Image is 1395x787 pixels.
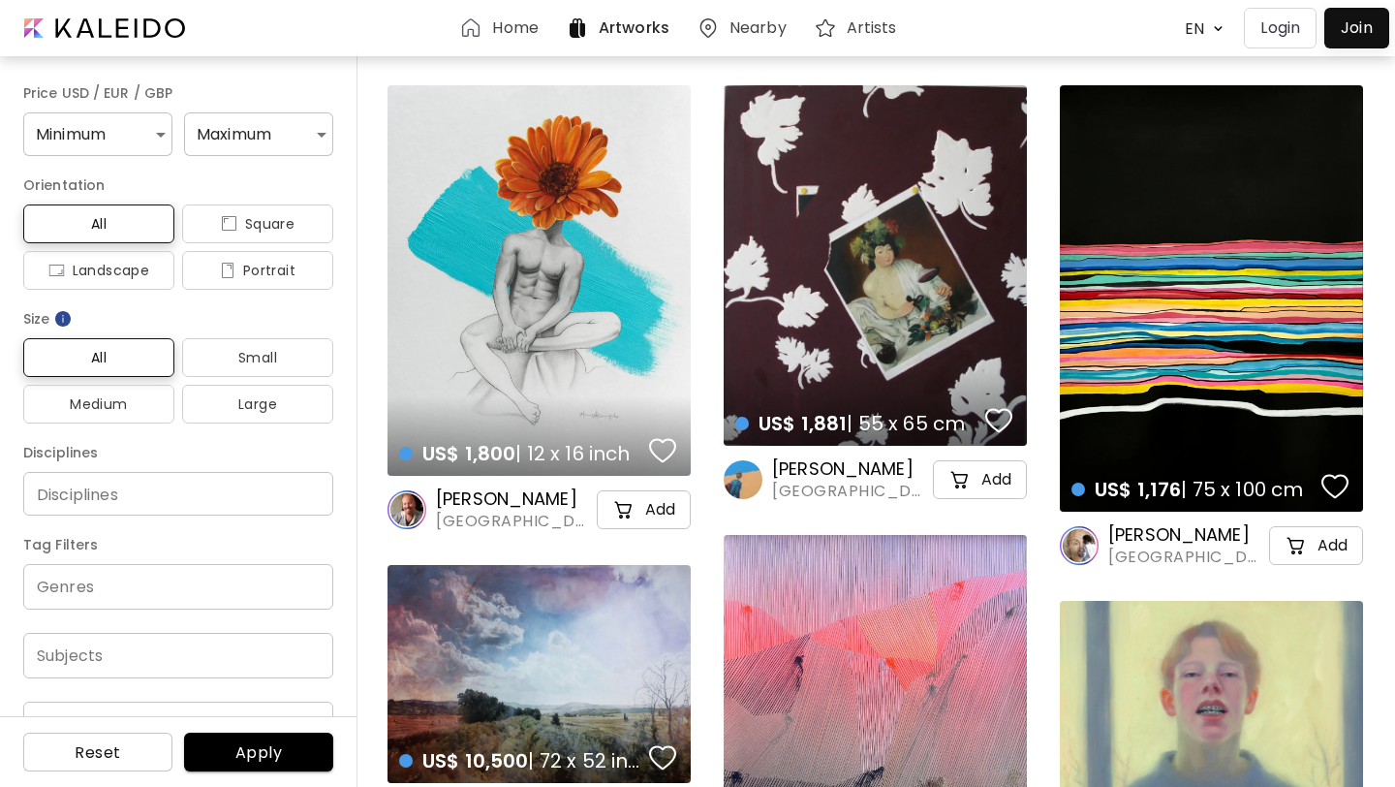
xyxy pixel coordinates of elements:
button: iconPortrait [182,251,333,290]
button: All [23,205,174,243]
img: arrow down [1208,19,1228,38]
a: Join [1324,8,1389,48]
a: Nearby [697,16,794,40]
span: US$ 10,500 [422,747,528,774]
img: cart-icon [1285,534,1308,557]
img: cart-icon [612,498,635,521]
span: US$ 1,176 [1095,476,1181,503]
span: US$ 1,881 [759,410,847,437]
h6: [PERSON_NAME] [1108,523,1265,547]
button: Large [182,385,333,424]
a: Artists [814,16,905,40]
img: icon [221,216,237,232]
a: Artworks [566,16,677,40]
a: [PERSON_NAME][GEOGRAPHIC_DATA], [GEOGRAPHIC_DATA]cart-iconAdd [724,457,1027,502]
span: [GEOGRAPHIC_DATA], [GEOGRAPHIC_DATA] [772,481,929,502]
h6: Home [492,20,538,36]
span: Small [198,346,318,369]
h5: Add [645,500,675,519]
button: Medium [23,385,174,424]
h6: [PERSON_NAME] [772,457,929,481]
button: favorites [644,431,681,470]
span: All [39,212,159,236]
button: Apply [184,733,333,771]
a: [PERSON_NAME][GEOGRAPHIC_DATA], [GEOGRAPHIC_DATA]cart-iconAdd [387,488,691,532]
h5: Add [1317,536,1348,555]
button: cart-iconAdd [933,460,1027,499]
img: info [53,309,73,329]
span: US$ 1,800 [422,440,515,467]
a: Home [459,16,545,40]
a: Login [1244,8,1324,48]
span: Large [198,393,318,416]
button: Reset [23,733,172,771]
h4: | 55 x 65 cm [735,411,979,436]
button: All [23,338,174,377]
button: cart-iconAdd [1269,526,1363,565]
span: Apply [200,742,318,763]
h4: | 72 x 52 inch [399,748,643,773]
a: US$ 1,800| 12 x 16 inchfavoriteshttps://cdn.kaleido.art/CDN/Artwork/175908/Primary/medium.webp?up... [387,85,691,476]
h5: Add [981,470,1011,489]
a: US$ 1,881| 55 x 65 cmfavoriteshttps://cdn.kaleido.art/CDN/Artwork/169475/Primary/medium.webp?upda... [724,85,1027,446]
h6: Orientation [23,173,333,197]
span: Medium [39,393,159,416]
div: EN [1175,12,1208,46]
span: [GEOGRAPHIC_DATA], [GEOGRAPHIC_DATA] [1108,547,1265,568]
img: icon [48,263,65,278]
div: Maximum [184,112,333,156]
button: Small [182,338,333,377]
h6: [PERSON_NAME] [436,488,593,511]
span: Landscape [39,259,159,282]
button: iconLandscape [23,251,174,290]
button: Login [1244,8,1317,48]
button: favorites [1317,467,1353,506]
span: [GEOGRAPHIC_DATA], [GEOGRAPHIC_DATA] [436,511,593,532]
span: Reset [39,742,157,763]
h6: Artists [847,20,897,36]
img: cart-icon [948,468,972,491]
button: favorites [980,401,1017,440]
button: favorites [644,739,681,777]
span: Square [198,212,318,236]
button: iconSquare [182,205,333,243]
h4: | 75 x 100 cm [1071,477,1316,502]
a: [PERSON_NAME][GEOGRAPHIC_DATA], [GEOGRAPHIC_DATA]cart-iconAdd [1060,523,1363,568]
h6: Artworks [599,20,669,36]
img: icon [220,263,235,278]
h6: Size [23,307,333,331]
h6: Nearby [729,20,787,36]
h4: | 12 x 16 inch [399,441,643,466]
span: All [39,346,159,369]
div: Minimum [23,112,172,156]
p: Login [1260,16,1300,40]
h6: Tag Filters [23,533,333,556]
button: cart-iconAdd [597,490,691,529]
a: US$ 1,176| 75 x 100 cmfavoriteshttps://cdn.kaleido.art/CDN/Artwork/175880/Primary/medium.webp?upd... [1060,85,1363,512]
a: US$ 10,500| 72 x 52 inchfavoriteshttps://cdn.kaleido.art/CDN/Artwork/169389/Primary/medium.webp?u... [387,565,691,783]
h6: Disciplines [23,441,333,464]
span: Portrait [198,259,318,282]
h6: Price USD / EUR / GBP [23,81,333,105]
